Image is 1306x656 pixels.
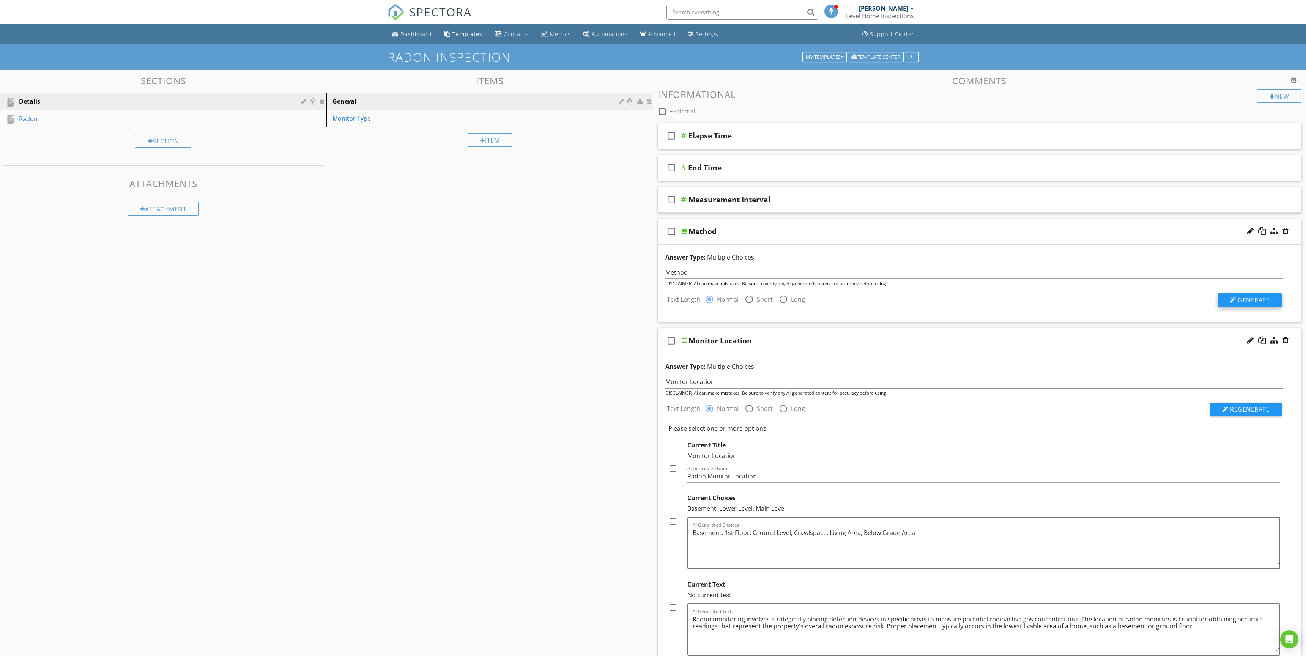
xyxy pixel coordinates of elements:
div: Dashboard [400,30,432,38]
div: Advanced [648,30,676,38]
i: check_box_outline_blank [665,127,677,145]
label: Long [791,405,805,412]
h1: Radon Inspection [388,50,919,64]
div: Item [468,133,512,147]
span: Select All [674,108,697,115]
input: Enter a few words (ex: leaky kitchen faucet) [665,266,1284,279]
span: Generate [1238,296,1270,304]
div: [PERSON_NAME] [859,5,908,12]
div: Basement, Lower Level, Main Level [687,504,1281,513]
a: Template Center [848,53,904,60]
div: Automations [592,30,628,38]
input: AI-Generated Name [687,470,1281,483]
div: Measurement Interval [688,195,770,204]
div: Metrics [550,30,571,38]
a: Templates [441,27,485,41]
div: Radon [19,114,290,123]
div: Method [688,227,717,236]
button: Template Center [848,52,904,63]
label: Short [757,296,773,303]
a: SPECTORA [388,10,472,26]
label: Text Length: [667,295,705,304]
div: Monitor Type [332,114,621,123]
a: Dashboard [389,27,435,41]
div: DISCLAIMER: AI can make mistakes. Be sure to verify any AI-generated content for accuracy before ... [665,280,1284,287]
button: Generate [1218,293,1282,307]
span: Regenerate [1230,405,1270,414]
span: Multiple Choices [707,362,754,371]
label: Normal [717,405,739,412]
i: check_box_outline_blank [665,332,677,350]
div: Level Home Inspections [846,12,914,20]
div: Please select one or more options. [668,424,1281,433]
a: Advanced [637,27,679,41]
div: Elapse Time [688,131,732,140]
input: Enter a few words (ex: leaky kitchen faucet) [665,376,1284,388]
a: Automations (Basic) [580,27,631,41]
button: Regenerate [1210,403,1282,416]
input: Search everything... [666,5,818,20]
a: Support Center [859,27,917,41]
span: Multiple Choices [707,253,754,261]
a: Contacts [492,27,532,41]
div: New [1257,89,1301,103]
label: Normal [717,296,739,303]
div: Template Center [851,55,900,60]
span: SPECTORA [410,4,472,20]
div: Section [135,134,191,148]
div: Contacts [504,30,529,38]
label: Text Length: [667,404,705,413]
a: Metrics [538,27,574,41]
div: Current Title [687,440,1281,451]
strong: Answer Type: [665,253,706,261]
i: check_box_outline_blank [665,190,677,209]
label: Short [757,405,773,412]
img: The Best Home Inspection Software - Spectora [388,4,404,20]
h3: Comments [658,76,1302,86]
i: check_box_outline_blank [665,222,677,241]
div: No current text [687,590,1281,599]
div: General [332,97,621,106]
div: DISCLAIMER: AI can make mistakes. Be sure to verify any AI-generated content for accuracy before ... [665,390,1284,396]
div: Monitor Location [687,451,1281,460]
div: Monitor Location [688,336,752,345]
i: check_box_outline_blank [665,159,677,177]
button: My Templates [802,52,847,63]
div: Templates [452,30,482,38]
a: Settings [685,27,722,41]
strong: Answer Type: [665,362,706,371]
div: Open Intercom Messenger [1280,630,1298,648]
div: End Time [688,163,722,172]
div: Current Text [687,577,1281,590]
div: Support Center [870,30,914,38]
div: My Templates [806,55,843,60]
h3: Items [326,76,653,86]
div: Details [19,97,290,106]
div: Attachment [128,202,199,216]
h3: Informational [658,89,1302,99]
div: Settings [696,30,718,38]
div: Current Choices [687,490,1281,504]
label: Long [791,296,805,303]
